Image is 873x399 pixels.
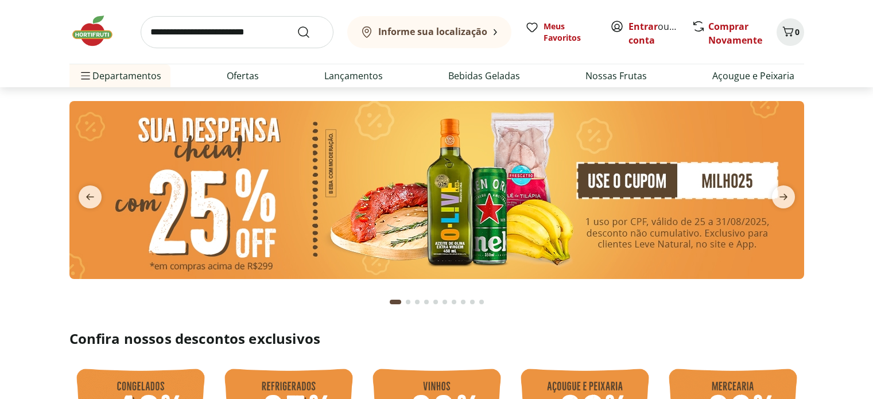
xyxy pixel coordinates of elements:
[141,16,333,48] input: search
[459,288,468,316] button: Go to page 8 from fs-carousel
[79,62,161,90] span: Departamentos
[440,288,449,316] button: Go to page 6 from fs-carousel
[378,25,487,38] b: Informe sua localização
[347,16,511,48] button: Informe sua localização
[712,69,794,83] a: Açougue e Peixaria
[297,25,324,39] button: Submit Search
[468,288,477,316] button: Go to page 9 from fs-carousel
[403,288,413,316] button: Go to page 2 from fs-carousel
[449,288,459,316] button: Go to page 7 from fs-carousel
[69,101,804,279] img: cupom
[422,288,431,316] button: Go to page 4 from fs-carousel
[628,20,680,47] span: ou
[628,20,658,33] a: Entrar
[708,20,762,47] a: Comprar Novamente
[585,69,647,83] a: Nossas Frutas
[628,20,692,47] a: Criar conta
[431,288,440,316] button: Go to page 5 from fs-carousel
[777,18,804,46] button: Carrinho
[448,69,520,83] a: Bebidas Geladas
[525,21,596,44] a: Meus Favoritos
[763,185,804,208] button: next
[387,288,403,316] button: Current page from fs-carousel
[79,62,92,90] button: Menu
[795,26,800,37] span: 0
[69,185,111,208] button: previous
[227,69,259,83] a: Ofertas
[324,69,383,83] a: Lançamentos
[69,330,804,348] h2: Confira nossos descontos exclusivos
[413,288,422,316] button: Go to page 3 from fs-carousel
[69,14,127,48] img: Hortifruti
[477,288,486,316] button: Go to page 10 from fs-carousel
[544,21,596,44] span: Meus Favoritos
